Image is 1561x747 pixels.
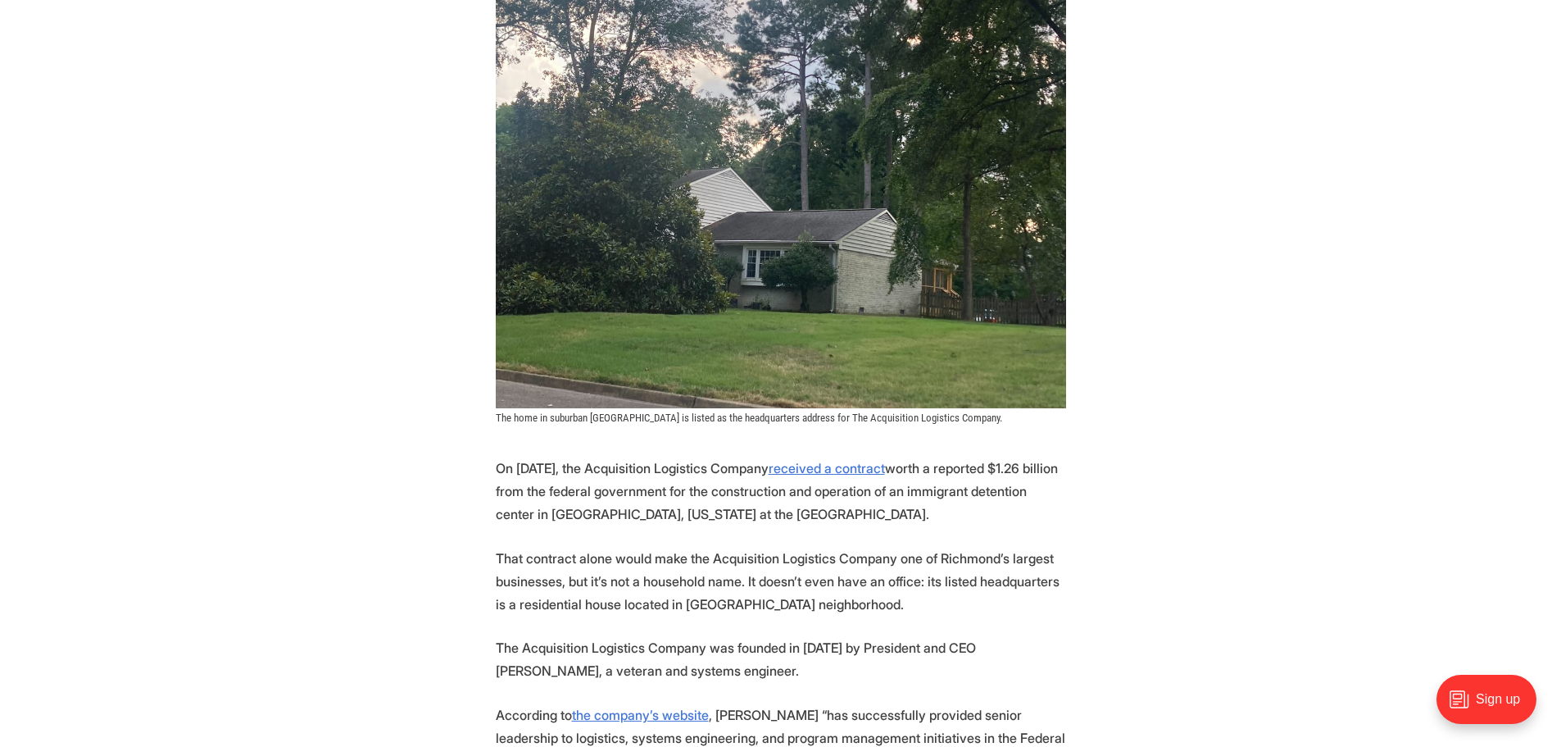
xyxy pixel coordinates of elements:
[572,707,709,723] a: the company’s website
[496,636,1066,682] p: The Acquisition Logistics Company was founded in [DATE] by President and CEO [PERSON_NAME], a vet...
[496,412,1002,424] span: The home in suburban [GEOGRAPHIC_DATA] is listed as the headquarters address for The Acquisition ...
[1423,667,1561,747] iframe: portal-trigger
[496,547,1066,616] p: That contract alone would make the Acquisition Logistics Company one of Richmond’s largest busine...
[769,460,885,476] a: received a contract
[496,457,1066,526] p: On [DATE], the Acquisition Logistics Company worth a reported $1.26 billion from the federal gove...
